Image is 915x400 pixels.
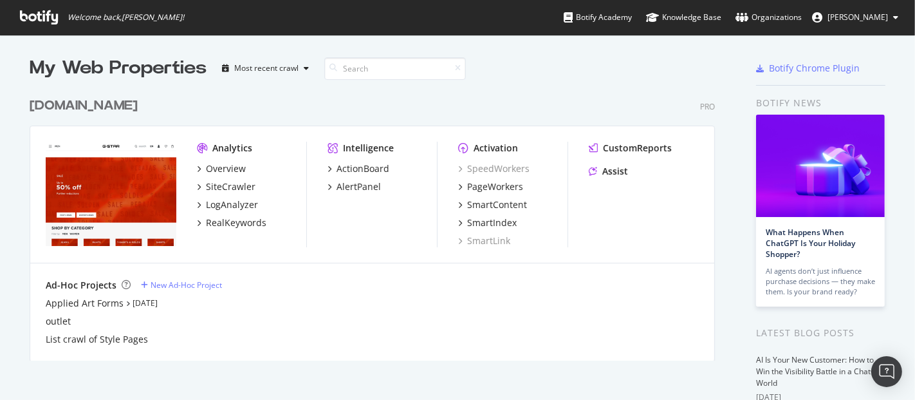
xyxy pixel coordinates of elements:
[30,55,207,81] div: My Web Properties
[802,7,909,28] button: [PERSON_NAME]
[46,315,71,328] a: outlet
[46,142,176,246] img: www.g-star.com
[766,266,875,297] div: AI agents don’t just influence purchase decisions — they make them. Is your brand ready?
[30,97,138,115] div: [DOMAIN_NAME]
[46,333,148,346] a: List crawl of Style Pages
[343,142,394,155] div: Intelligence
[756,96,885,110] div: Botify news
[212,142,252,155] div: Analytics
[700,101,715,112] div: Pro
[68,12,184,23] span: Welcome back, [PERSON_NAME] !
[735,11,802,24] div: Organizations
[589,165,628,178] a: Assist
[603,142,672,155] div: CustomReports
[474,142,518,155] div: Activation
[589,142,672,155] a: CustomReports
[206,198,258,211] div: LogAnalyzer
[458,198,527,211] a: SmartContent
[328,180,381,193] a: AlertPanel
[646,11,721,24] div: Knowledge Base
[458,234,510,247] a: SmartLink
[467,216,517,229] div: SmartIndex
[458,162,530,175] a: SpeedWorkers
[337,180,381,193] div: AlertPanel
[197,216,266,229] a: RealKeywords
[766,227,855,260] a: What Happens When ChatGPT Is Your Holiday Shopper?
[234,64,299,72] div: Most recent crawl
[871,356,902,387] div: Open Intercom Messenger
[197,162,246,175] a: Overview
[206,216,266,229] div: RealKeywords
[756,354,885,388] a: AI Is Your New Customer: How to Win the Visibility Battle in a ChatGPT World
[602,165,628,178] div: Assist
[133,298,158,309] a: [DATE]
[46,297,124,310] a: Applied Art Forms
[467,180,523,193] div: PageWorkers
[217,58,314,79] button: Most recent crawl
[467,198,527,211] div: SmartContent
[328,162,389,175] a: ActionBoard
[206,162,246,175] div: Overview
[46,279,116,292] div: Ad-Hoc Projects
[324,57,466,80] input: Search
[827,12,888,23] span: Nadine Kraegeloh
[151,280,222,290] div: New Ad-Hoc Project
[206,180,255,193] div: SiteCrawler
[756,326,885,340] div: Latest Blog Posts
[756,115,885,217] img: What Happens When ChatGPT Is Your Holiday Shopper?
[197,198,258,211] a: LogAnalyzer
[141,280,222,290] a: New Ad-Hoc Project
[337,162,389,175] div: ActionBoard
[769,62,860,75] div: Botify Chrome Plugin
[756,62,860,75] a: Botify Chrome Plugin
[197,180,255,193] a: SiteCrawler
[564,11,632,24] div: Botify Academy
[458,180,523,193] a: PageWorkers
[30,81,725,361] div: grid
[458,216,517,229] a: SmartIndex
[30,97,143,115] a: [DOMAIN_NAME]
